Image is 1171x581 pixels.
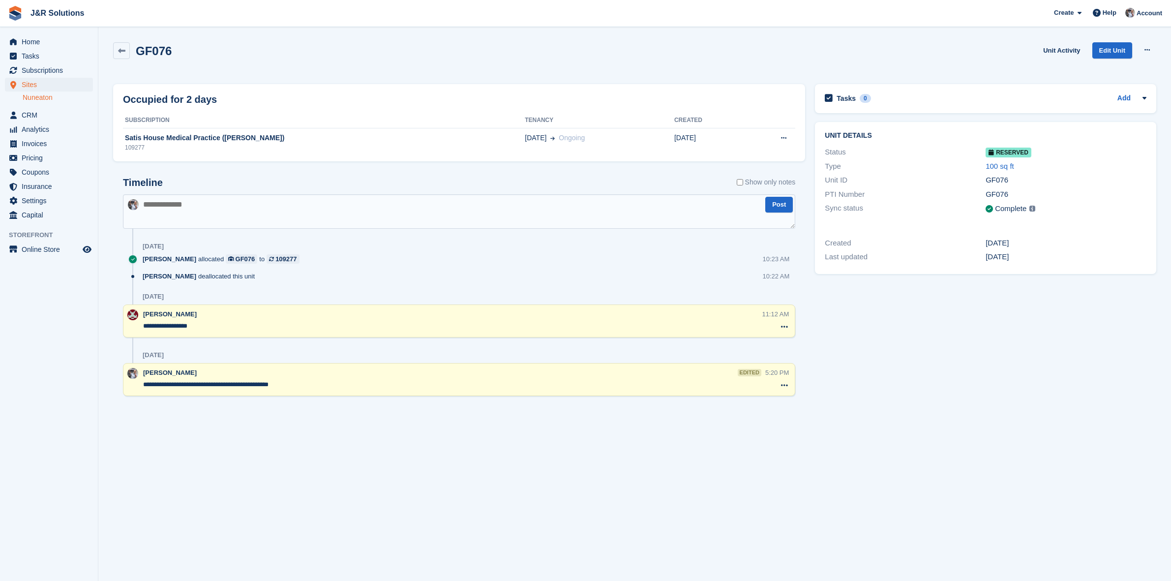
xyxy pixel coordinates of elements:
a: 109277 [267,254,299,264]
span: [PERSON_NAME] [143,310,197,318]
button: Post [765,197,793,213]
div: 10:23 AM [762,254,789,264]
span: [PERSON_NAME] [143,369,197,376]
div: edited [738,369,761,376]
span: Account [1137,8,1162,18]
div: GF076 [236,254,255,264]
a: menu [5,151,93,165]
h2: Unit details [825,132,1146,140]
th: Created [674,113,744,128]
span: Insurance [22,180,81,193]
a: GF076 [226,254,257,264]
a: Unit Activity [1039,42,1084,59]
a: J&R Solutions [27,5,88,21]
td: [DATE] [674,128,744,157]
span: CRM [22,108,81,122]
div: GF076 [986,189,1146,200]
h2: Occupied for 2 days [123,92,217,107]
div: allocated to [143,254,304,264]
a: Nuneaton [23,93,93,102]
div: 11:12 AM [762,309,789,319]
a: menu [5,137,93,151]
div: Last updated [825,251,986,263]
div: [DATE] [143,293,164,301]
img: stora-icon-8386f47178a22dfd0bd8f6a31ec36ba5ce8667c1dd55bd0f319d3a0aa187defe.svg [8,6,23,21]
span: Coupons [22,165,81,179]
a: 100 sq ft [986,162,1014,170]
div: 109277 [123,143,525,152]
a: menu [5,122,93,136]
input: Show only notes [737,177,743,187]
div: Type [825,161,986,172]
div: Created [825,238,986,249]
a: menu [5,180,93,193]
a: menu [5,78,93,92]
span: Subscriptions [22,63,81,77]
span: Reserved [986,148,1031,157]
span: [PERSON_NAME] [143,272,196,281]
a: menu [5,63,93,77]
a: menu [5,49,93,63]
th: Tenancy [525,113,674,128]
a: menu [5,194,93,208]
a: Preview store [81,244,93,255]
div: [DATE] [143,351,164,359]
span: [DATE] [525,133,546,143]
a: menu [5,243,93,256]
h2: GF076 [136,44,172,58]
div: 10:22 AM [762,272,789,281]
div: [DATE] [986,238,1146,249]
div: Satis House Medical Practice ([PERSON_NAME]) [123,133,525,143]
th: Subscription [123,113,525,128]
a: menu [5,108,93,122]
div: 0 [860,94,871,103]
span: Ongoing [559,134,585,142]
span: Home [22,35,81,49]
span: Sites [22,78,81,92]
span: Invoices [22,137,81,151]
span: Storefront [9,230,98,240]
img: Steve Revell [127,368,138,379]
div: [DATE] [143,243,164,250]
img: Steve Revell [128,199,139,210]
div: [DATE] [986,251,1146,263]
span: Capital [22,208,81,222]
div: Complete [995,203,1026,214]
img: icon-info-grey-7440780725fd019a000dd9b08b2336e03edf1995a4989e88bcd33f0948082b44.svg [1029,206,1035,212]
div: Status [825,147,986,158]
span: Settings [22,194,81,208]
span: Help [1103,8,1116,18]
div: Unit ID [825,175,986,186]
img: Julie Morgan [127,309,138,320]
img: Steve Revell [1125,8,1135,18]
a: Edit Unit [1092,42,1132,59]
span: Create [1054,8,1074,18]
span: Pricing [22,151,81,165]
span: [PERSON_NAME] [143,254,196,264]
div: 5:20 PM [765,368,789,377]
div: GF076 [986,175,1146,186]
h2: Timeline [123,177,163,188]
span: Tasks [22,49,81,63]
label: Show only notes [737,177,796,187]
div: Sync status [825,203,986,215]
a: menu [5,165,93,179]
div: PTI Number [825,189,986,200]
a: menu [5,35,93,49]
div: deallocated this unit [143,272,260,281]
a: Add [1117,93,1131,104]
span: Analytics [22,122,81,136]
span: Online Store [22,243,81,256]
h2: Tasks [837,94,856,103]
div: 109277 [275,254,297,264]
a: menu [5,208,93,222]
